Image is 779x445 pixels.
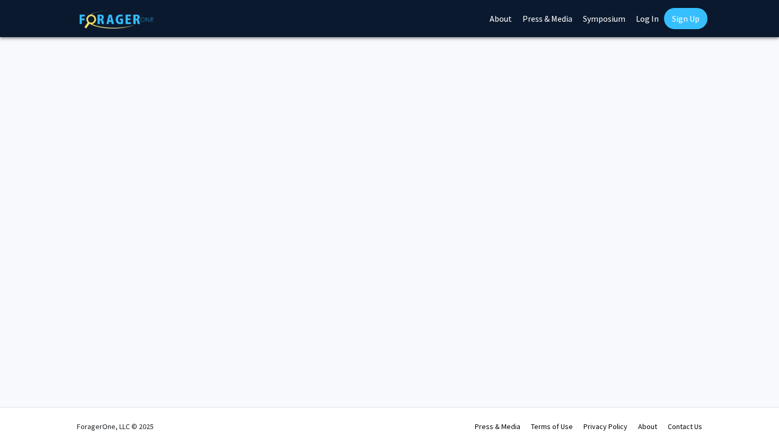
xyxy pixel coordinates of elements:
a: Terms of Use [531,422,573,431]
img: ForagerOne Logo [79,10,154,29]
a: Press & Media [475,422,520,431]
div: ForagerOne, LLC © 2025 [77,408,154,445]
a: Contact Us [668,422,702,431]
a: Sign Up [664,8,707,29]
a: About [638,422,657,431]
a: Privacy Policy [583,422,627,431]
